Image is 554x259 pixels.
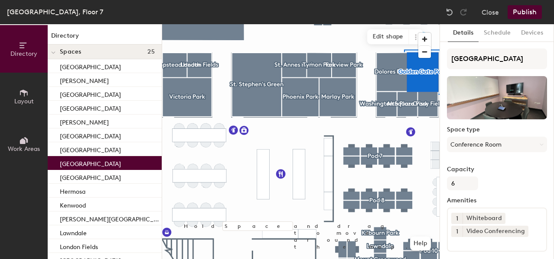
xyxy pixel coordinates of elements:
[508,5,542,19] button: Publish
[367,29,409,44] span: Edit shape
[60,199,86,209] p: Kenwood
[456,214,458,223] span: 1
[60,144,121,154] p: [GEOGRAPHIC_DATA]
[516,24,548,42] button: Devices
[8,145,40,153] span: Work Areas
[147,48,155,55] span: 25
[60,185,85,195] p: Hermosa
[448,24,479,42] button: Details
[60,116,109,126] p: [PERSON_NAME]
[60,241,98,251] p: London Fields
[60,130,121,140] p: [GEOGRAPHIC_DATA]
[447,197,547,204] label: Amenities
[447,137,547,152] button: Conference Room
[10,50,37,58] span: Directory
[60,75,109,85] p: [PERSON_NAME]
[60,213,160,223] p: [PERSON_NAME][GEOGRAPHIC_DATA]
[447,166,547,173] label: Capacity
[459,8,468,16] img: Redo
[60,227,87,237] p: Lawndale
[445,8,454,16] img: Undo
[463,213,505,224] div: Whiteboard
[14,98,34,105] span: Layout
[48,31,162,45] h1: Directory
[451,226,463,237] button: 1
[60,102,121,112] p: [GEOGRAPHIC_DATA]
[60,172,121,182] p: [GEOGRAPHIC_DATA]
[7,6,103,17] div: [GEOGRAPHIC_DATA], Floor 7
[60,158,121,168] p: [GEOGRAPHIC_DATA]
[60,48,81,55] span: Spaces
[447,126,547,133] label: Space type
[410,237,431,250] button: Help
[60,61,121,71] p: [GEOGRAPHIC_DATA]
[60,89,121,99] p: [GEOGRAPHIC_DATA]
[482,5,499,19] button: Close
[447,76,547,119] img: The space named Golden Gate Park
[479,24,516,42] button: Schedule
[463,226,528,237] div: Video Conferencing
[456,227,458,236] span: 1
[451,213,463,224] button: 1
